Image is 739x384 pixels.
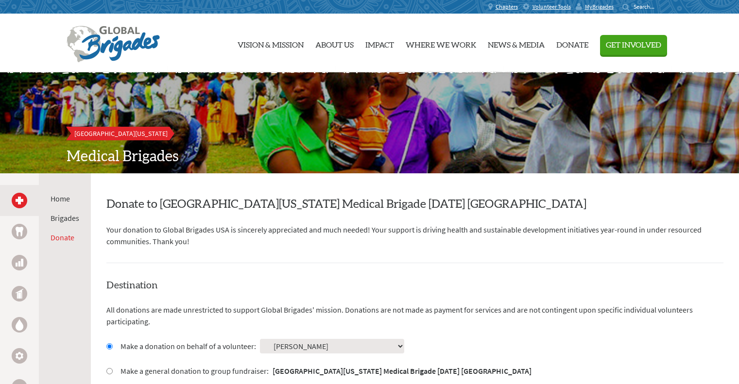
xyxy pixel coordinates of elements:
img: Dental [16,227,23,236]
img: Global Brigades Logo [67,26,160,63]
a: Public Health [12,286,27,301]
span: MyBrigades [585,3,614,11]
a: Medical [12,193,27,208]
img: Water [16,319,23,330]
li: Home [51,193,79,204]
a: [GEOGRAPHIC_DATA][US_STATE] [67,127,175,140]
a: Dental [12,224,27,239]
li: Donate [51,232,79,243]
p: All donations are made unrestricted to support Global Brigades' mission. Donations are not made a... [106,304,723,327]
h2: Donate to [GEOGRAPHIC_DATA][US_STATE] Medical Brigade [DATE] [GEOGRAPHIC_DATA] [106,197,723,212]
a: Home [51,194,70,203]
button: Get Involved [600,35,667,55]
label: Make a donation on behalf of a volunteer: [120,340,256,352]
span: Volunteer Tools [533,3,571,11]
p: Your donation to Global Brigades USA is sincerely appreciated and much needed! Your support is dr... [106,224,723,247]
h2: Medical Brigades [67,148,673,166]
a: Where We Work [406,18,476,68]
li: Brigades [51,212,79,224]
a: Engineering [12,348,27,364]
span: Chapters [496,3,518,11]
h4: Destination [106,279,723,292]
span: Get Involved [606,41,661,49]
a: News & Media [488,18,545,68]
a: Donate [556,18,588,68]
img: Engineering [16,352,23,360]
a: Business [12,255,27,270]
a: Impact [365,18,394,68]
input: Search... [634,3,661,10]
a: About Us [315,18,354,68]
img: Public Health [16,289,23,299]
span: [GEOGRAPHIC_DATA][US_STATE] [74,129,168,138]
a: Donate [51,233,74,242]
label: Make a general donation to group fundraiser: [120,365,532,377]
a: Water [12,317,27,333]
a: Vision & Mission [238,18,304,68]
img: Business [16,259,23,267]
img: Medical [16,197,23,204]
strong: [GEOGRAPHIC_DATA][US_STATE] Medical Brigade [DATE] [GEOGRAPHIC_DATA] [273,366,532,376]
a: Brigades [51,213,79,223]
